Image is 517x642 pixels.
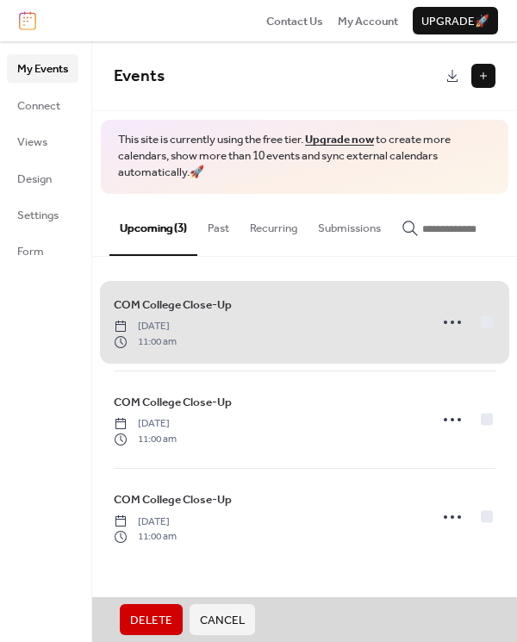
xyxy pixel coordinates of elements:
[17,171,52,188] span: Design
[413,7,498,34] button: Upgrade🚀
[17,134,47,151] span: Views
[120,604,183,635] button: Delete
[338,12,398,29] a: My Account
[190,604,255,635] button: Cancel
[19,11,36,30] img: logo
[7,201,78,228] a: Settings
[305,128,374,151] a: Upgrade now
[197,194,240,254] button: Past
[266,13,323,30] span: Contact Us
[17,207,59,224] span: Settings
[17,60,68,78] span: My Events
[109,194,197,256] button: Upcoming (3)
[130,612,172,629] span: Delete
[338,13,398,30] span: My Account
[421,13,489,30] span: Upgrade 🚀
[7,54,78,82] a: My Events
[7,165,78,192] a: Design
[17,243,44,260] span: Form
[200,612,245,629] span: Cancel
[114,60,165,92] span: Events
[17,97,60,115] span: Connect
[7,237,78,265] a: Form
[266,12,323,29] a: Contact Us
[7,91,78,119] a: Connect
[7,128,78,155] a: Views
[240,194,308,254] button: Recurring
[308,194,391,254] button: Submissions
[118,132,491,181] span: This site is currently using the free tier. to create more calendars, show more than 10 events an...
